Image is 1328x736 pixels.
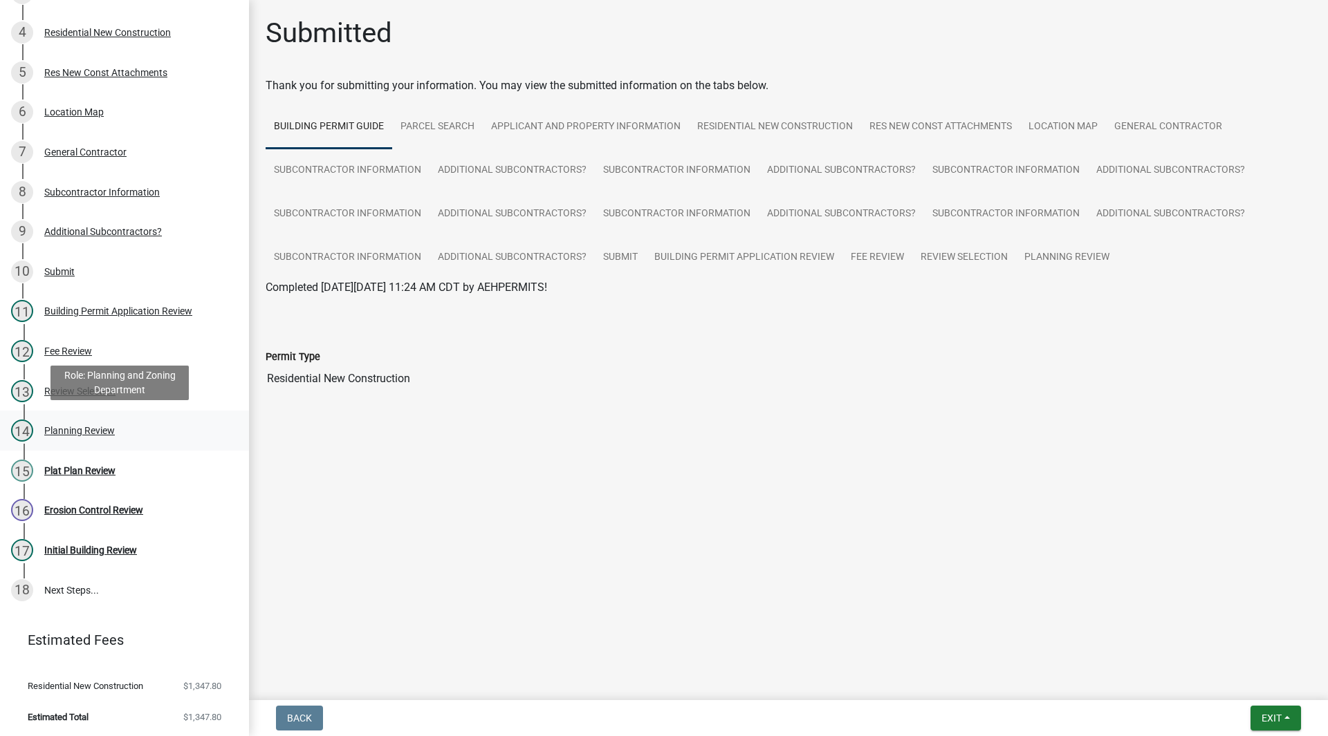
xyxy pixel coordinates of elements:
[44,346,92,356] div: Fee Review
[50,366,189,400] div: Role: Planning and Zoning Department
[44,68,167,77] div: Res New Const Attachments
[759,192,924,236] a: Additional Subcontractors?
[1088,192,1253,236] a: Additional Subcontractors?
[689,105,861,149] a: Residential New Construction
[44,426,115,435] div: Planning Review
[11,499,33,521] div: 16
[924,149,1088,193] a: Subcontractor Information
[11,579,33,601] div: 18
[11,340,33,362] div: 12
[11,261,33,283] div: 10
[44,386,116,396] div: Review Selection
[44,187,160,197] div: Subcontractor Information
[266,77,1311,94] div: Thank you for submitting your information. You may view the submitted information on the tabs below.
[646,236,842,280] a: Building Permit Application Review
[44,306,192,316] div: Building Permit Application Review
[11,460,33,482] div: 15
[266,149,430,193] a: Subcontractor Information
[266,17,392,50] h1: Submitted
[44,545,137,555] div: Initial Building Review
[11,220,33,243] div: 9
[595,236,646,280] a: Submit
[44,267,75,276] div: Submit
[1251,706,1301,730] button: Exit
[861,105,1020,149] a: Res New Const Attachments
[11,141,33,163] div: 7
[1020,105,1106,149] a: Location Map
[44,466,116,475] div: Plat Plan Review
[287,713,312,724] span: Back
[11,539,33,561] div: 17
[595,192,759,236] a: Subcontractor Information
[430,192,595,236] a: Additional Subcontractors?
[11,21,33,44] div: 4
[28,681,143,690] span: Residential New Construction
[266,281,547,294] span: Completed [DATE][DATE] 11:24 AM CDT by AEHPERMITS!
[44,107,104,117] div: Location Map
[1088,149,1253,193] a: Additional Subcontractors?
[392,105,483,149] a: Parcel search
[430,236,595,280] a: Additional Subcontractors?
[483,105,689,149] a: Applicant and Property Information
[1106,105,1230,149] a: General Contractor
[11,380,33,402] div: 13
[912,236,1016,280] a: Review Selection
[1262,713,1282,724] span: Exit
[266,105,392,149] a: Building Permit Guide
[11,62,33,84] div: 5
[266,236,430,280] a: Subcontractor Information
[595,149,759,193] a: Subcontractor Information
[924,192,1088,236] a: Subcontractor Information
[430,149,595,193] a: Additional Subcontractors?
[44,227,162,236] div: Additional Subcontractors?
[11,300,33,322] div: 11
[1016,236,1118,280] a: Planning Review
[842,236,912,280] a: Fee Review
[11,419,33,442] div: 14
[276,706,323,730] button: Back
[183,681,221,690] span: $1,347.80
[28,713,89,721] span: Estimated Total
[266,192,430,236] a: Subcontractor Information
[11,626,227,654] a: Estimated Fees
[44,28,171,37] div: Residential New Construction
[183,713,221,721] span: $1,347.80
[266,352,320,362] label: Permit Type
[11,101,33,123] div: 6
[44,505,143,515] div: Erosion Control Review
[44,147,127,157] div: General Contractor
[759,149,924,193] a: Additional Subcontractors?
[11,181,33,203] div: 8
